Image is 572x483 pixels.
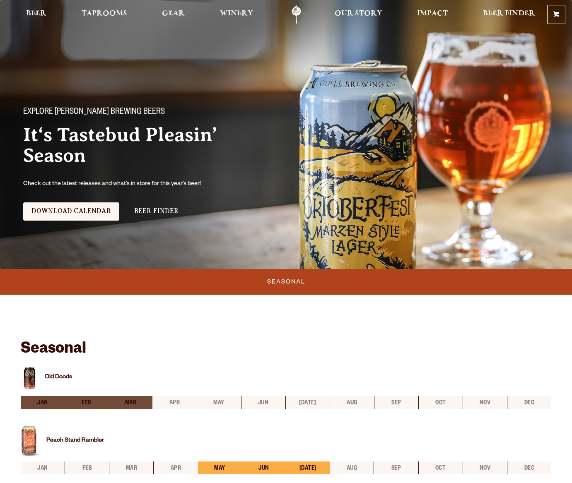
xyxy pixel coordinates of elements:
[21,396,65,409] li: jan
[76,5,133,24] a: Taprooms
[417,10,448,17] span: Impact
[329,5,388,24] a: Our Story
[478,5,541,24] a: Beer Finder
[23,107,165,118] span: Explore [PERSON_NAME] Brewing Beers
[21,364,39,392] img: Beer can for Old Doods
[21,461,65,474] li: jan
[281,5,312,24] a: Odell Home
[197,396,241,409] li: may
[153,461,198,474] li: apr
[157,5,190,24] a: Gear
[330,396,374,409] li: aug
[126,202,187,221] a: Beer Finder
[198,461,242,474] li: may
[23,125,282,166] h2: It‘s Tastebud Pleasin’ Season
[418,396,463,409] li: oct
[374,461,418,474] li: sep
[65,461,109,474] li: feb
[23,179,235,189] p: Check out the latest releases and what’s in store for this year’s beer!
[162,10,185,17] span: Gear
[45,374,72,381] a: Old Doods
[241,396,285,409] li: jun
[463,461,507,474] li: nov
[220,10,253,17] span: Winery
[65,396,109,409] li: feb
[285,396,330,409] li: [DATE]
[412,5,453,24] a: Impact
[507,461,551,474] li: dec
[507,396,551,409] li: dec
[242,461,286,474] li: jun
[46,437,104,444] a: Peach Stand Rambler
[21,5,52,24] a: Beer
[21,328,551,364] h3: Seasonal
[418,461,463,474] li: oct
[152,396,196,409] li: apr
[374,396,418,409] li: sep
[26,10,46,17] span: Beer
[330,461,374,474] li: aug
[82,10,127,17] span: Taprooms
[215,5,258,24] a: Winery
[109,461,153,474] li: mar
[286,461,330,474] li: [DATE]
[463,396,507,409] li: nov
[335,10,382,17] span: Our Story
[483,10,535,17] span: Beer Finder
[23,202,119,221] a: Download Calendar
[21,425,40,457] img: Beer can for Peach Stand Rambler
[264,272,309,291] a: Seasonal
[109,396,152,409] li: mar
